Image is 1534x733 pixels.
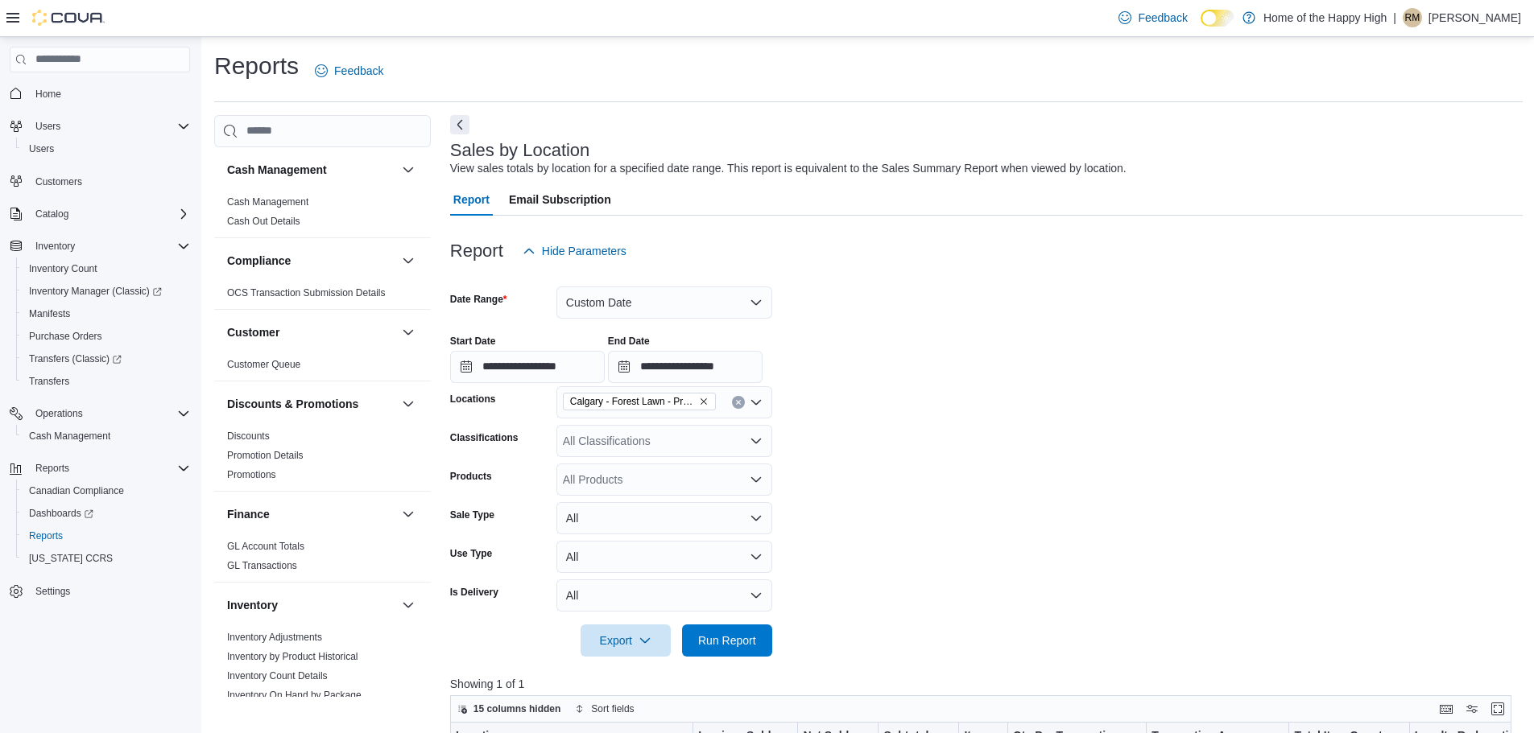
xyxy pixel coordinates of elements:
button: Keyboard shortcuts [1437,699,1456,719]
button: Home [3,82,196,105]
button: Display options [1462,699,1482,719]
a: Transfers [23,372,76,391]
div: Cash Management [214,192,431,237]
a: Dashboards [23,504,100,523]
button: [US_STATE] CCRS [16,547,196,570]
a: GL Transactions [227,560,297,571]
button: Open list of options [750,473,763,486]
label: Products [450,470,492,483]
a: Inventory Count Details [227,670,328,682]
a: Inventory Adjustments [227,632,322,643]
button: Cash Management [227,162,395,178]
span: Transfers [23,372,190,391]
span: Dashboards [29,507,93,520]
button: Inventory [227,597,395,613]
span: Users [23,139,190,159]
span: Dashboards [23,504,190,523]
button: Users [29,117,67,136]
a: Inventory On Hand by Package [227,690,362,701]
label: Start Date [450,335,496,348]
span: Promotion Details [227,449,304,462]
button: Catalog [29,204,75,224]
h3: Compliance [227,253,291,269]
span: GL Account Totals [227,540,304,553]
button: Compliance [227,253,395,269]
span: Inventory Count [29,262,97,275]
a: Feedback [308,55,390,87]
button: All [556,541,772,573]
span: RM [1405,8,1420,27]
input: Press the down key to open a popover containing a calendar. [450,351,605,383]
h3: Customer [227,324,279,340]
a: Canadian Compliance [23,481,130,500]
button: Manifests [16,303,196,325]
a: Inventory Manager (Classic) [16,280,196,303]
a: Users [23,139,60,159]
div: View sales totals by location for a specified date range. This report is equivalent to the Sales ... [450,160,1127,177]
span: Reports [23,526,190,546]
button: Users [3,115,196,138]
button: All [556,502,772,534]
div: Customer [214,355,431,381]
button: Catalog [3,203,196,225]
button: Enter fullscreen [1488,699,1507,719]
span: Inventory Adjustments [227,631,322,644]
a: Inventory Manager (Classic) [23,282,168,301]
button: Reports [16,525,196,547]
span: Customers [35,175,82,188]
a: Promotions [227,469,276,480]
button: Purchase Orders [16,325,196,348]
span: Calgary - Forest Lawn - Prairie Records [563,393,716,410]
span: Users [35,120,60,133]
button: Operations [29,404,89,423]
button: Open list of options [750,396,763,409]
a: Purchase Orders [23,327,109,346]
a: Customer Queue [227,359,300,370]
label: Classifications [450,431,519,444]
span: Users [29,142,54,155]
a: Cash Out Details [227,216,300,227]
span: Cash Management [29,430,110,443]
a: Discounts [227,430,270,442]
p: [PERSON_NAME] [1429,8,1521,27]
input: Dark Mode [1201,10,1234,27]
button: All [556,579,772,612]
input: Press the down key to open a popover containing a calendar. [608,351,763,383]
span: [US_STATE] CCRS [29,552,113,565]
p: | [1393,8,1396,27]
span: Users [29,117,190,136]
button: Open list of options [750,434,763,447]
button: Reports [3,457,196,480]
span: Purchase Orders [23,327,190,346]
button: Cash Management [399,160,418,179]
button: Inventory Count [16,257,196,280]
a: Inventory by Product Historical [227,651,358,662]
span: Cash Management [227,196,308,208]
h3: Inventory [227,597,278,613]
span: Inventory Manager (Classic) [29,285,162,298]
button: Canadian Compliance [16,480,196,502]
div: Rebecca MacNeill [1403,8,1422,27]
button: Discounts & Promotions [399,394,418,414]
span: Inventory [35,240,75,253]
h3: Sales by Location [450,141,590,160]
button: Discounts & Promotions [227,396,395,412]
button: Hide Parameters [516,235,633,267]
span: Feedback [1138,10,1187,26]
button: Customers [3,170,196,193]
span: Feedback [334,63,383,79]
button: Export [581,624,671,657]
span: Reports [29,529,63,542]
button: Transfers [16,370,196,393]
span: Discounts [227,430,270,443]
span: Report [453,183,490,216]
button: Customer [227,324,395,340]
span: Operations [35,407,83,420]
button: Remove Calgary - Forest Lawn - Prairie Records from selection in this group [699,397,709,406]
span: Canadian Compliance [23,481,190,500]
span: Purchase Orders [29,330,102,343]
p: Showing 1 of 1 [450,676,1523,692]
span: Manifests [29,307,70,320]
span: Settings [35,585,70,598]
span: Customers [29,171,190,191]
